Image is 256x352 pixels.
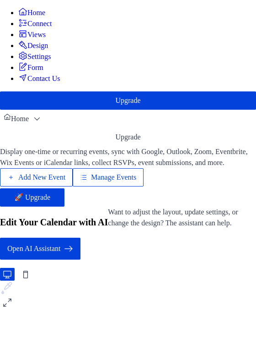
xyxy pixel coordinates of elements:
[11,113,29,124] span: Home
[27,40,48,51] span: Design
[27,29,46,40] span: Views
[27,7,45,18] span: Home
[73,168,144,187] button: Manage Events
[27,18,52,29] span: Connect
[108,208,238,227] span: Want to adjust the layout, update settings, or change the design? The assistant can help.
[18,42,48,49] a: Design
[18,31,46,38] a: Views
[27,73,60,84] span: Contact Us
[27,62,43,73] span: Form
[18,9,45,16] a: Home
[27,51,51,62] span: Settings
[18,64,43,71] a: Form
[18,53,51,60] a: Settings
[18,75,60,82] a: Contact Us
[18,20,52,27] a: Connect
